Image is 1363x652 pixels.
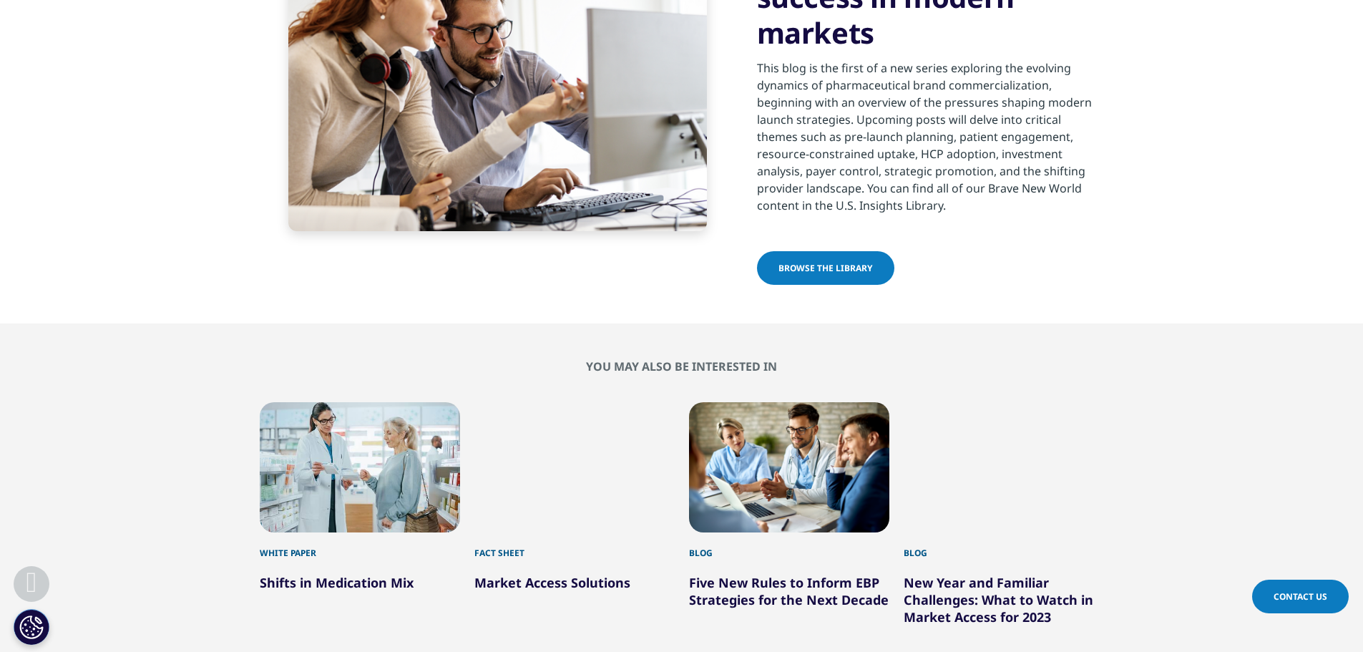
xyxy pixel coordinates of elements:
[14,609,49,645] button: Cookies Settings
[689,574,889,608] a: Five New Rules to Inform EBP Strategies for the Next Decade
[260,532,460,560] div: White Paper
[778,262,873,274] span: BROWSE THE LIBRARY
[757,251,894,285] a: BROWSE THE LIBRARY
[1252,580,1349,613] a: Contact Us
[904,532,1104,560] div: Blog
[689,402,889,643] div: 3 / 6
[260,402,460,643] div: 1 / 6
[474,574,630,591] a: Market Access Solutions
[904,574,1093,626] a: New Year and Familiar Challenges: What to Watch in Market Access for 2023
[474,402,675,643] div: 2 / 6
[757,59,1104,223] p: This blog is the first of a new series exploring the evolving dynamics of pharmaceutical brand co...
[260,574,414,591] a: Shifts in Medication Mix
[904,402,1104,643] div: 4 / 6
[689,532,889,560] div: Blog
[260,359,1104,374] h2: You may also be interested in
[1274,590,1327,603] span: Contact Us
[474,532,675,560] div: Fact Sheet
